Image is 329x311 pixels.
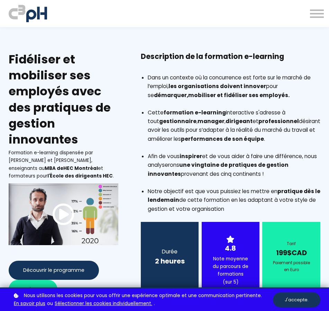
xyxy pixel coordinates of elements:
[149,247,190,256] div: Durée
[148,152,320,187] li: Afin de vous et de vous aider à faire une différence, nous analyserons provenant des cinq contine...
[288,92,290,99] strong: .
[9,261,99,280] button: Découvrir le programme
[47,173,113,179] b: l'École des dirigeants HEC
[148,73,320,108] li: Dans un contexte où la concurrence est forte sur le marché de l’emploi, pour se
[148,187,320,213] li: Notre objectif est que vous puissiez les mettre en de cette formation en les adaptant à votre sty...
[271,241,311,248] div: Tarif
[168,83,266,90] b: les organisations doivent innover
[23,267,84,274] span: Découvrir le programme
[210,255,251,286] div: Note moyenne du parcours de formations
[181,135,264,142] b: performances de son équipe
[159,118,197,125] b: gestionnaire
[12,292,273,308] p: ou .
[14,300,45,308] a: En savoir plus
[155,256,185,266] b: 2 heures
[63,165,98,172] b: EC Montréal
[164,109,226,116] b: formation e-learning
[9,51,118,147] h2: Fidéliser et mobiliser ses employés avec des pratiques de gestion innovantes
[23,286,43,293] span: Acheter
[271,260,311,274] div: Paiement possible en Euro
[9,3,47,24] img: logo C3PH
[9,149,118,180] div: Formation e-learning dispensée par [PERSON_NAME] et [PERSON_NAME], enseignants au et formateurs p...
[226,118,253,125] b: dirigeant
[258,118,299,125] b: professionnel
[45,165,63,172] strong: MBA de
[154,92,288,99] b: démarquer,
[63,165,67,172] strong: H
[210,278,251,286] div: (sur 5)
[225,243,236,253] strong: 4.8
[148,108,320,152] li: Cette interactive s'adresse à tout , , et désirant avoir les outils pour s’adapter à la réalité d...
[55,300,152,308] a: Sélectionner les cookies individuellement.
[273,292,320,308] button: J'accepte.
[141,51,320,71] h3: Description de la formation e-learning
[198,118,225,125] b: manager
[188,92,288,99] strong: mobiliser et fidéliser ses employés
[148,161,289,177] b: une vingtaine de pratiques de gestion innovantes
[180,153,202,160] b: inspirer
[24,292,262,300] span: Nous utilisons les cookies pour vous offrir une expérience optimale et une communication pertinente.
[276,248,307,258] strong: 199$CAD
[9,280,57,299] button: Acheter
